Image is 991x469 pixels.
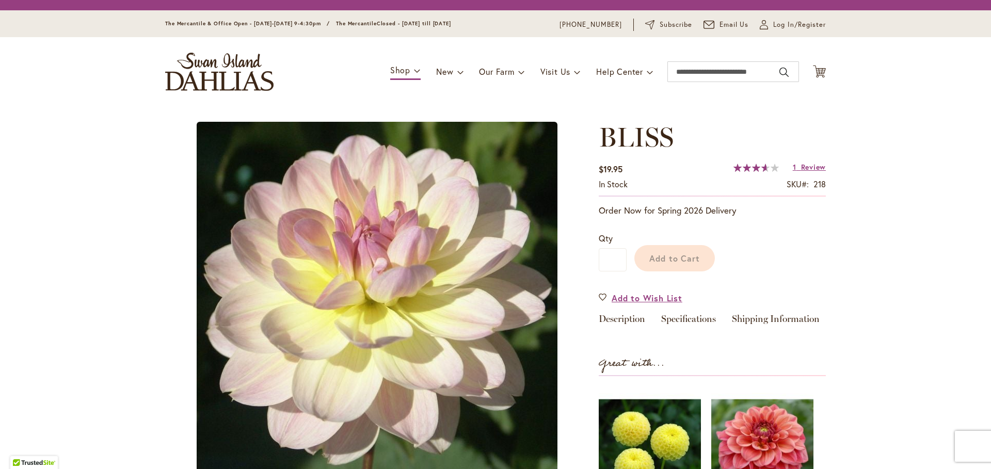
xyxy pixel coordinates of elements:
[599,164,622,174] span: $19.95
[612,292,682,304] span: Add to Wish List
[599,121,674,153] span: BLISS
[793,162,796,172] span: 1
[599,204,826,217] p: Order Now for Spring 2026 Delivery
[645,20,692,30] a: Subscribe
[801,162,826,172] span: Review
[599,292,682,304] a: Add to Wish List
[732,314,820,329] a: Shipping Information
[165,53,274,91] a: store logo
[787,179,809,189] strong: SKU
[733,164,779,172] div: 73%
[704,20,749,30] a: Email Us
[479,66,514,77] span: Our Farm
[660,20,692,30] span: Subscribe
[599,179,628,189] span: In stock
[540,66,570,77] span: Visit Us
[165,20,377,27] span: The Mercantile & Office Open - [DATE]-[DATE] 9-4:30pm / The Mercantile
[599,233,613,244] span: Qty
[599,314,645,329] a: Description
[377,20,451,27] span: Closed - [DATE] till [DATE]
[390,64,410,75] span: Shop
[436,66,453,77] span: New
[773,20,826,30] span: Log In/Register
[779,64,789,80] button: Search
[599,355,665,372] strong: Great with...
[560,20,622,30] a: [PHONE_NUMBER]
[596,66,643,77] span: Help Center
[720,20,749,30] span: Email Us
[661,314,716,329] a: Specifications
[599,314,826,329] div: Detailed Product Info
[760,20,826,30] a: Log In/Register
[599,179,628,190] div: Availability
[8,432,37,461] iframe: Launch Accessibility Center
[813,179,826,190] div: 218
[793,162,826,172] a: 1 Review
